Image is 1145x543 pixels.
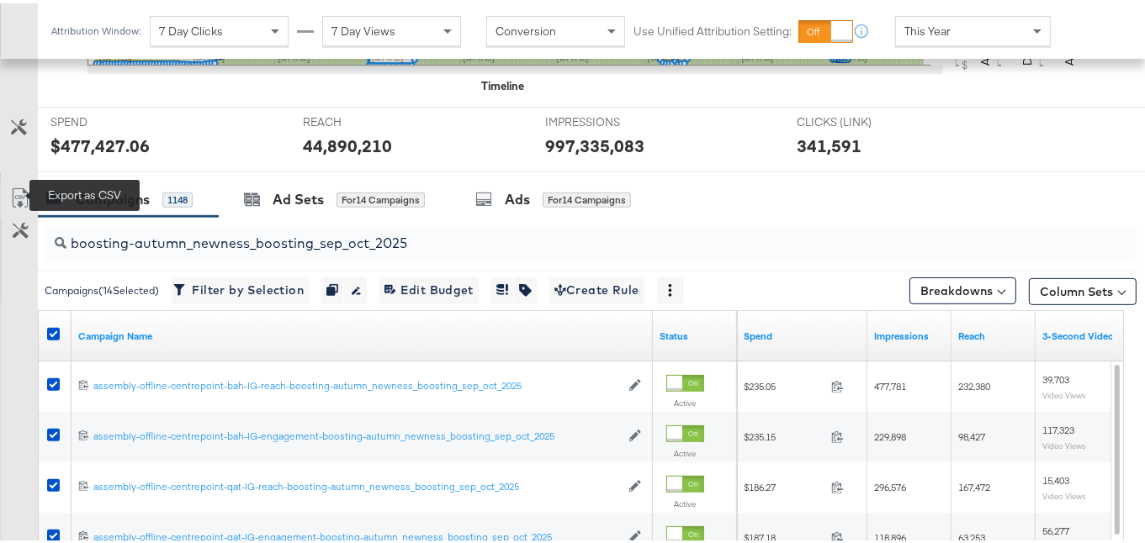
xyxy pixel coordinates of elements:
div: assembly-offline-centrepoint-qat-IG-reach-boosting-autumn_newness_boosting_sep_oct_2025 [93,477,620,490]
span: Create Rule [554,277,639,298]
span: 118,896 [874,528,906,540]
span: 56,277 [1042,521,1069,534]
a: The number of times your ad was served. On mobile apps an ad is counted as served the first time ... [874,326,945,340]
label: Active [666,495,704,506]
a: assembly-offline-centrepoint-bah-IG-engagement-boosting-autumn_newness_boosting_sep_oct_2025 [93,426,620,440]
a: assembly-offline-centrepoint-qat-IG-engagement-boosting-autumn_newness_boosting_sep_oct_2025 [93,527,620,541]
div: for 14 Campaigns [337,189,425,204]
span: 39,703 [1042,370,1069,382]
div: for 14 Campaigns [543,189,631,204]
span: 98,427 [958,427,985,440]
span: 15,403 [1042,471,1069,483]
sub: Video Views [1042,437,1086,447]
sub: Video Views [1042,387,1086,397]
a: assembly-offline-centrepoint-bah-IG-reach-boosting-autumn_newness_boosting_sep_oct_2025 [93,376,620,390]
div: 341,591 [797,130,861,155]
span: 7 Day Views [331,20,395,35]
span: 229,898 [874,427,906,440]
span: IMPRESSIONS [545,111,671,127]
div: 1148 [162,189,193,204]
div: Ad Sets [273,187,324,206]
span: Filter by Selection [177,277,304,298]
button: Breakdowns [909,274,1016,301]
div: 44,890,210 [303,130,392,155]
span: $235.15 [744,427,824,440]
span: 296,576 [874,477,906,490]
div: Timeline [482,75,525,91]
div: Attribution Window: [50,22,141,34]
button: Column Sets [1029,275,1137,302]
div: Campaigns ( 14 Selected) [45,280,159,295]
div: 997,335,083 [545,130,644,155]
span: $186.27 [744,477,824,490]
span: SPEND [50,111,177,127]
div: assembly-offline-centrepoint-bah-IG-engagement-boosting-autumn_newness_boosting_sep_oct_2025 [93,426,620,440]
button: Filter by Selection [172,274,309,301]
span: REACH [303,111,429,127]
span: CLICKS (LINK) [797,111,923,127]
div: assembly-offline-centrepoint-qat-IG-engagement-boosting-autumn_newness_boosting_sep_oct_2025 [93,527,620,540]
sub: Video Views [1042,488,1086,498]
label: Active [666,394,704,405]
span: Conversion [496,20,556,35]
div: Campaigns [76,187,150,206]
label: Use Unified Attribution Setting: [633,20,792,36]
span: $235.05 [744,377,824,389]
div: assembly-offline-centrepoint-bah-IG-reach-boosting-autumn_newness_boosting_sep_oct_2025 [93,376,620,389]
text: Actions [1062,23,1077,62]
span: This Year [904,20,951,35]
span: Edit Budget [384,277,474,298]
div: $477,427.06 [50,130,150,155]
span: 232,380 [958,377,990,389]
button: Edit Budget [379,274,479,301]
button: Create Rule [549,274,644,301]
span: 167,472 [958,477,990,490]
a: The number of people your ad was served to. [958,326,1029,340]
a: The total amount spent to date. [744,326,861,340]
a: Your campaign name. [78,326,646,340]
a: Shows the current state of your Ad Campaign. [660,326,730,340]
a: assembly-offline-centrepoint-qat-IG-reach-boosting-autumn_newness_boosting_sep_oct_2025 [93,477,620,491]
label: Active [666,445,704,456]
span: 63,253 [958,528,985,540]
span: 477,781 [874,377,906,389]
input: Search Campaigns by Name, ID or Objective [66,217,1040,250]
span: 117,323 [1042,420,1074,433]
text: Delivery [1020,19,1035,62]
div: Ads [505,187,530,206]
span: 7 Day Clicks [159,20,223,35]
span: $187.18 [744,528,824,540]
